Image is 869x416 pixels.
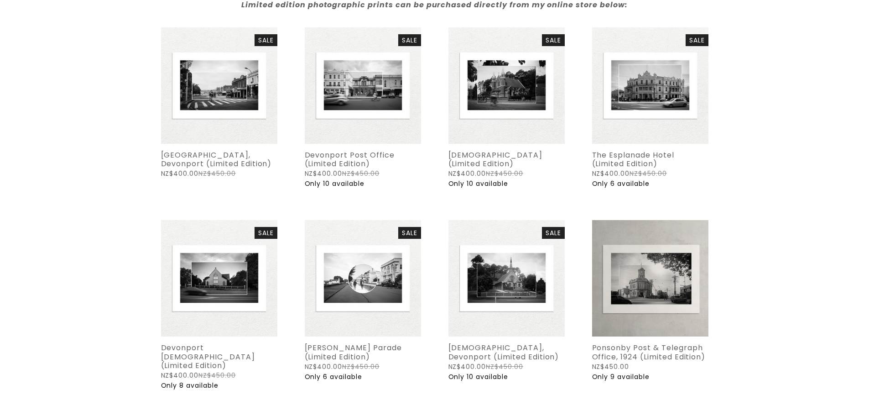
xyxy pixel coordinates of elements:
a: The Esplanade Hotel (Limited Edition) [592,150,674,169]
a: [PERSON_NAME] Parade (Limited Edition) [305,342,402,362]
div: Only 8 available [161,381,277,390]
span: NZ$450.00 [486,362,523,371]
div: Only 10 available [448,179,565,188]
span: NZ$450.00 [342,169,380,178]
div: Only 6 available [305,372,421,381]
span: NZ$450.00 [486,169,523,178]
span: NZ$450.00 [342,362,380,371]
div: Only 6 available [592,179,708,188]
div: NZ$400.00 [448,362,565,371]
div: Only 10 available [448,372,565,381]
div: NZ$400.00 [305,169,421,178]
a: [DEMOGRAPHIC_DATA] (Limited Edition) [448,150,542,169]
div: Only 10 available [305,179,421,188]
a: [DEMOGRAPHIC_DATA], Devonport (Limited Edition) [448,342,559,362]
div: NZ$400.00 [161,169,277,178]
a: Devonport [DEMOGRAPHIC_DATA] (Limited Edition) [161,342,255,370]
div: Only 9 available [592,372,708,381]
div: NZ$400.00 [448,169,565,178]
div: NZ$400.00 [592,169,708,178]
span: NZ$450.00 [198,169,236,178]
a: Devonport Post Office (Limited Edition) [305,150,395,169]
span: NZ$450.00 [198,371,236,380]
span: NZ$450.00 [630,169,667,178]
a: [GEOGRAPHIC_DATA], Devonport (Limited Edition) [161,150,272,169]
div: NZ$450.00 [592,362,708,371]
a: Ponsonby Post & Telegraph Office, 1924 (Limited Edition) [592,342,706,362]
div: NZ$400.00 [161,371,277,380]
div: NZ$400.00 [305,362,421,371]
